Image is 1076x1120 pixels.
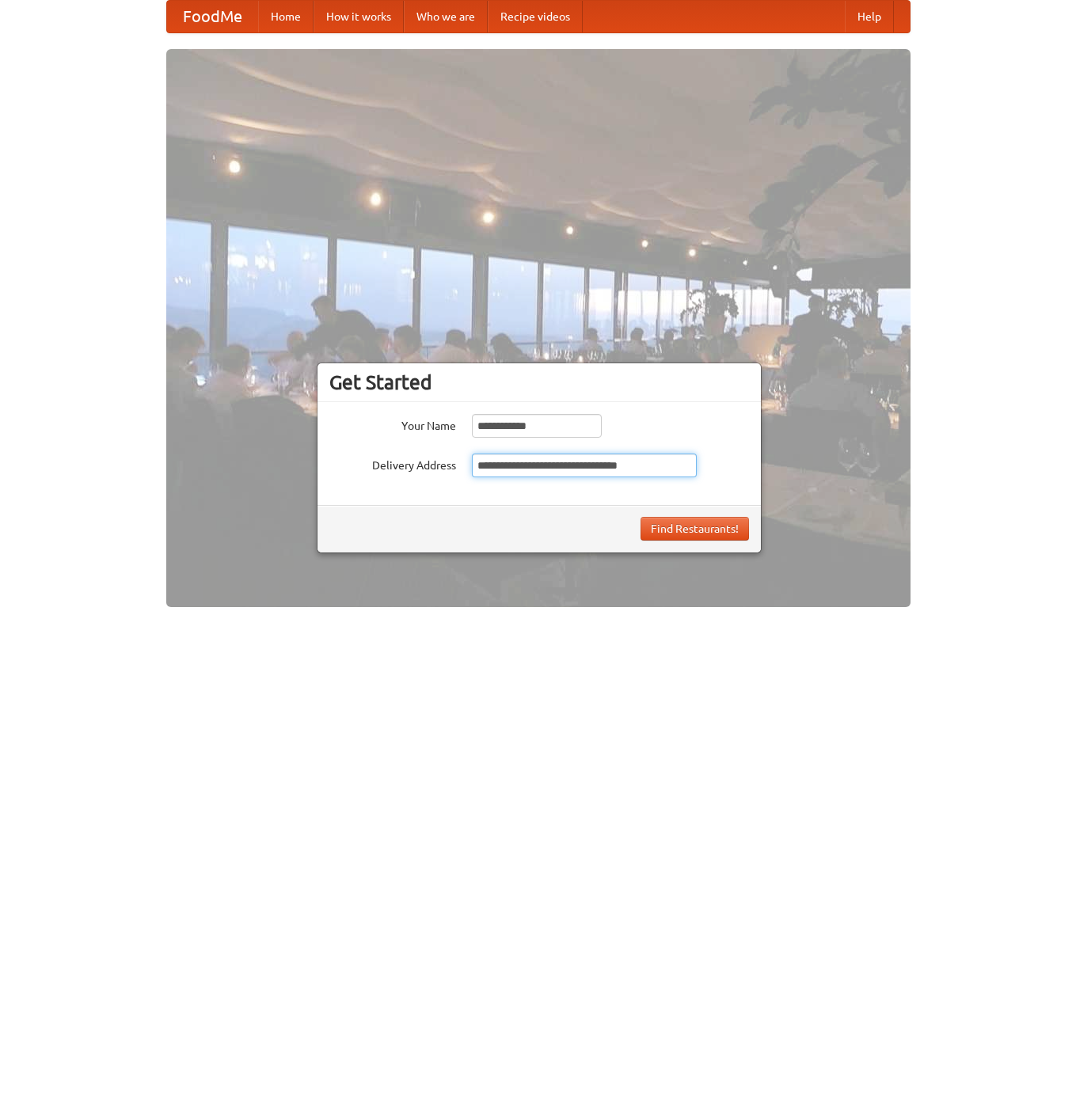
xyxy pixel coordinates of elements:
h3: Get Started [329,370,749,394]
a: FoodMe [167,1,258,32]
button: Find Restaurants! [641,517,749,541]
a: Who we are [404,1,488,32]
label: Your Name [329,414,456,434]
a: Recipe videos [488,1,583,32]
label: Delivery Address [329,454,456,473]
a: Home [258,1,314,32]
a: Help [845,1,894,32]
a: How it works [314,1,404,32]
